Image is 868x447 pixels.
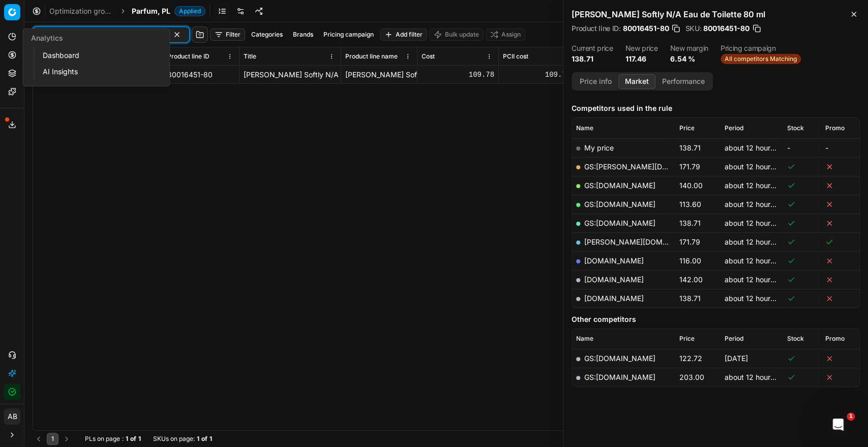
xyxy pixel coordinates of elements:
[576,335,593,343] span: Name
[422,70,494,80] div: 109.78
[625,54,657,64] dd: 117.46
[679,275,702,284] span: 142.00
[85,435,120,443] span: PLs on page
[39,65,157,79] a: AI Insights
[679,354,702,363] span: 122.72
[167,52,209,61] span: Product line ID
[132,6,170,16] span: Parfum, PL
[821,138,859,157] td: -
[725,162,789,171] span: about 12 hours ago
[584,200,655,208] a: GS:[DOMAIN_NAME]
[584,237,702,246] a: [PERSON_NAME][DOMAIN_NAME]
[572,45,613,52] dt: Current price
[319,28,378,41] button: Pricing campaign
[584,294,644,303] a: [DOMAIN_NAME]
[584,219,655,227] a: GS:[DOMAIN_NAME]
[49,6,114,16] a: Optimization groups
[679,294,700,303] span: 138.71
[679,373,704,381] span: 203.00
[725,275,789,284] span: about 12 hours ago
[572,103,860,113] h5: Competitors used in the rule
[670,54,708,64] dd: 6.54 %
[584,256,644,265] a: [DOMAIN_NAME]
[345,70,413,80] div: [PERSON_NAME] Softly N/A Eau de Toilette 80 ml
[584,373,655,381] a: GS:[DOMAIN_NAME]
[503,70,571,80] div: 109.78
[289,28,317,41] button: Brands
[725,181,789,190] span: about 12 hours ago
[584,181,655,190] a: GS:[DOMAIN_NAME]
[31,34,63,42] span: Analytics
[4,408,20,425] button: AB
[725,373,789,381] span: about 12 hours ago
[33,433,45,445] button: Go to previous page
[725,294,789,303] span: about 12 hours ago
[584,143,614,152] span: My price
[49,6,205,16] nav: breadcrumb
[486,28,525,41] button: Assign
[5,409,20,424] span: AB
[210,28,245,41] button: Filter
[33,433,73,445] nav: pagination
[725,143,789,152] span: about 12 hours ago
[429,28,484,41] button: Bulk update
[826,412,850,437] iframe: Intercom live chat
[787,124,804,132] span: Stock
[721,45,801,52] dt: Pricing campaign
[130,435,136,443] strong: of
[725,335,743,343] span: Period
[126,435,128,443] strong: 1
[572,8,860,20] h2: [PERSON_NAME] Softly N/A Eau de Toilette 80 ml
[847,412,855,421] span: 1
[153,435,195,443] span: SKUs on page :
[725,256,789,265] span: about 12 hours ago
[573,74,618,89] button: Price info
[138,435,141,443] strong: 1
[825,124,845,132] span: Promo
[721,54,801,64] span: All competitors Matching
[787,335,804,343] span: Stock
[244,70,411,79] span: [PERSON_NAME] Softly N/A Eau de Toilette 80 ml
[825,335,845,343] span: Promo
[572,54,613,64] dd: 138.71
[85,435,141,443] div: :
[132,6,205,16] span: Parfum, PLApplied
[572,25,620,32] span: Product line ID :
[725,124,743,132] span: Period
[584,354,655,363] a: GS:[DOMAIN_NAME]
[685,25,701,32] span: SKU :
[670,45,708,52] dt: New margin
[584,275,644,284] a: [DOMAIN_NAME]
[679,181,702,190] span: 140.00
[679,200,701,208] span: 113.60
[783,138,821,157] td: -
[725,237,789,246] span: about 12 hours ago
[584,162,714,171] a: GS:[PERSON_NAME][DOMAIN_NAME]
[39,48,157,63] a: Dashboard
[576,124,593,132] span: Name
[703,23,750,34] span: 80016451-80
[47,433,58,445] button: 1
[61,433,73,445] button: Go to next page
[622,23,669,34] span: 80016451-80
[503,52,528,61] span: PCII cost
[679,162,700,171] span: 171.79
[618,74,655,89] button: Market
[679,124,694,132] span: Price
[725,219,789,227] span: about 12 hours ago
[655,74,711,89] button: Performance
[679,237,700,246] span: 171.79
[380,28,427,41] button: Add filter
[174,6,205,16] span: Applied
[625,45,657,52] dt: New price
[244,52,256,61] span: Title
[679,219,700,227] span: 138.71
[679,143,700,152] span: 138.71
[725,200,789,208] span: about 12 hours ago
[422,52,435,61] span: Cost
[209,435,212,443] strong: 1
[679,256,701,265] span: 116.00
[345,52,398,61] span: Product line name
[201,435,207,443] strong: of
[572,314,860,324] h5: Other competitors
